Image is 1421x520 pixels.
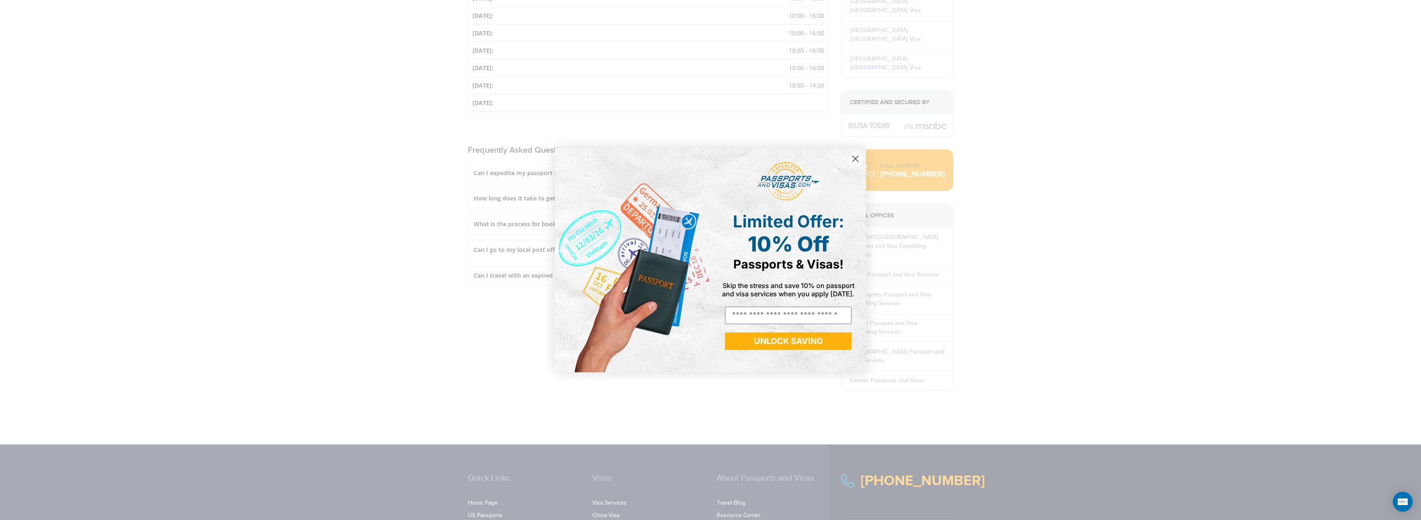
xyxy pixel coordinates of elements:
span: Skip the stress and save 10% on passport and visa services when you apply [DATE]. [722,281,854,298]
img: passports and visas [757,162,820,201]
span: Limited Offer: [733,211,844,232]
img: de9cda0d-0715-46ca-9a25-073762a91ba7.png [555,148,710,372]
div: Open Intercom Messenger [1393,492,1413,512]
span: Passports & Visas! [733,257,844,271]
span: 10% Off [748,232,829,256]
button: UNLOCK SAVING [725,332,852,350]
button: Close dialog [848,151,863,166]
